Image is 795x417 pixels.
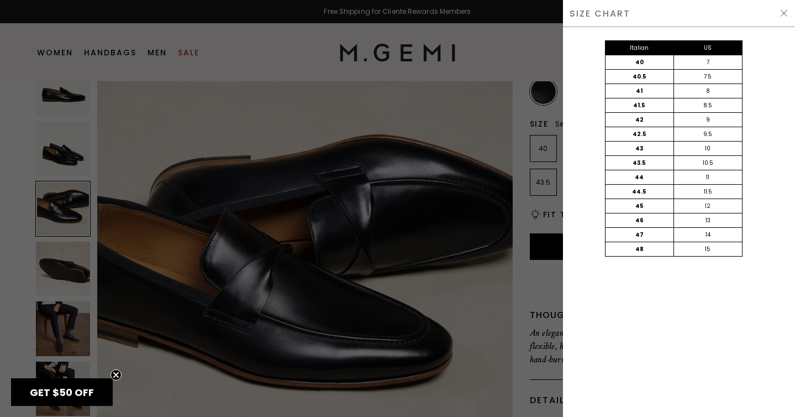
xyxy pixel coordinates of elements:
div: 42.5 [606,127,674,141]
div: 7 [673,55,742,69]
div: 44.5 [606,185,674,199]
div: 10.5 [673,156,742,170]
div: 9 [673,113,742,127]
div: Italian [606,41,674,55]
div: 46 [606,213,674,227]
span: GET $50 OFF [30,385,94,399]
button: Close teaser [110,369,122,380]
div: 9.5 [673,127,742,141]
div: 40.5 [606,70,674,84]
div: 41 [606,84,674,98]
div: 13 [673,213,742,227]
div: 12 [673,199,742,213]
div: 48 [606,242,674,256]
div: 42 [606,113,674,127]
div: 11.5 [673,185,742,199]
div: 47 [606,228,674,242]
div: GET $50 OFFClose teaser [11,378,113,406]
div: 8 [673,84,742,98]
div: 41.5 [606,98,674,112]
div: 40 [606,55,674,69]
img: Hide Drawer [780,9,788,18]
div: 43.5 [606,156,674,170]
div: 7.5 [673,70,742,84]
div: 14 [673,228,742,242]
div: 15 [673,242,742,256]
div: US [673,41,742,55]
div: 45 [606,199,674,213]
div: 8.5 [673,98,742,112]
div: 43 [606,142,674,155]
div: 44 [606,170,674,184]
div: 11 [673,170,742,184]
div: 10 [673,142,742,155]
